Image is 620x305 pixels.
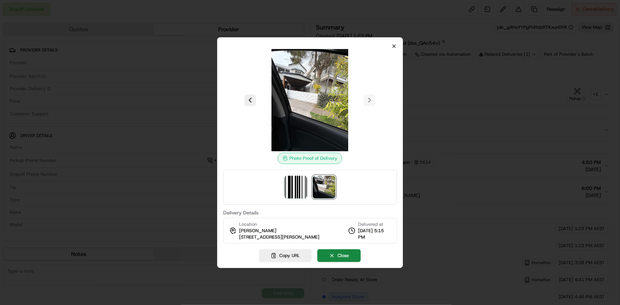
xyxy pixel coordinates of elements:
button: Start new chat [121,70,129,78]
img: photo_proof_of_delivery image [313,176,336,198]
label: Delivery Details [223,210,397,215]
span: Pylon [71,120,86,126]
a: 📗Knowledge Base [4,100,57,113]
span: API Documentation [67,103,114,110]
span: Location [239,221,257,228]
button: Close [318,249,361,262]
span: Delivered at [358,221,391,228]
span: Knowledge Base [14,103,54,110]
img: photo_proof_of_delivery image [259,49,361,151]
span: [DATE] 5:15 PM [358,228,391,240]
a: 💻API Documentation [57,100,117,113]
div: 💻 [60,104,66,109]
button: Copy URL [259,249,312,262]
img: barcode_scan_on_pickup image [285,176,307,198]
span: [STREET_ADDRESS][PERSON_NAME] [239,234,319,240]
span: [PERSON_NAME] [239,228,276,234]
img: Nash [7,7,21,21]
div: Photo Proof of Delivery [278,153,343,164]
img: 1736555255976-a54dd68f-1ca7-489b-9aae-adbdc363a1c4 [7,68,20,81]
div: We're available if you need us! [24,75,90,81]
div: 📗 [7,104,13,109]
a: Powered byPylon [50,120,86,126]
input: Clear [18,46,117,53]
div: Start new chat [24,68,117,75]
p: Welcome 👋 [7,28,129,40]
